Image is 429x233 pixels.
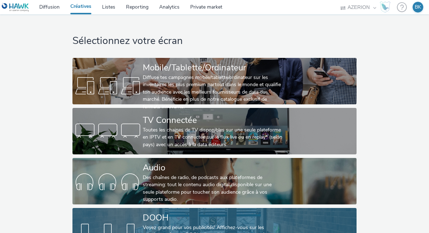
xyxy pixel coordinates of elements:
[143,74,283,110] div: Diffuse tes campagnes mobile/tablette/ordinateur sur les inventaires les plus premium partout dan...
[72,34,357,48] h1: Sélectionnez votre écran
[143,212,283,224] div: DOOH
[415,2,421,13] div: BK
[72,58,357,104] a: Mobile/Tablette/OrdinateurDiffuse tes campagnes mobile/tablette/ordinateur sur les inventaires le...
[143,162,283,174] div: Audio
[143,127,283,148] div: Toutes les chaines de TV disponibles sur une seule plateforme en IPTV et en TV connectée sur le f...
[2,3,29,12] img: undefined Logo
[380,1,390,13] img: Hawk Academy
[143,174,283,203] div: Des chaînes de radio, de podcasts aux plateformes de streaming: tout le contenu audio digital dis...
[380,1,393,13] a: Hawk Academy
[143,61,283,74] div: Mobile/Tablette/Ordinateur
[143,114,283,127] div: TV Connectée
[72,158,357,204] a: AudioDes chaînes de radio, de podcasts aux plateformes de streaming: tout le contenu audio digita...
[72,108,357,154] a: TV ConnectéeToutes les chaines de TV disponibles sur une seule plateforme en IPTV et en TV connec...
